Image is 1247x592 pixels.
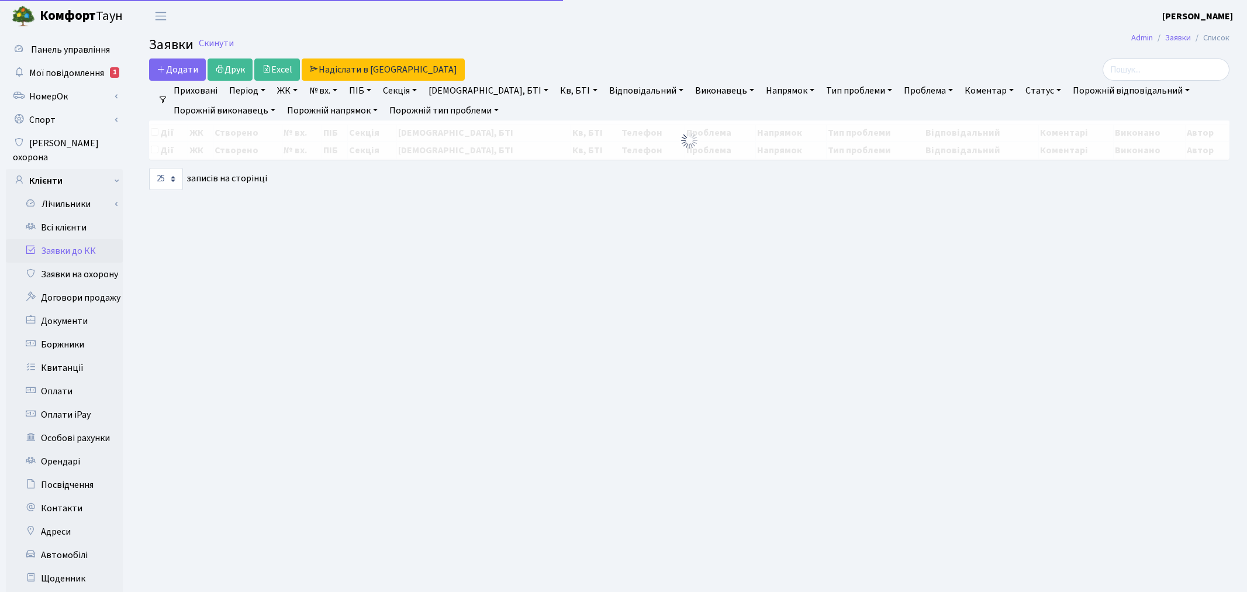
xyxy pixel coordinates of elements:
a: Мої повідомлення1 [6,61,123,85]
button: Переключити навігацію [146,6,175,26]
a: Проблема [899,81,958,101]
select: записів на сторінці [149,168,183,190]
a: Контакти [6,497,123,520]
li: Список [1191,32,1229,44]
a: НомерОк [6,85,123,108]
a: [PERSON_NAME] охорона [6,132,123,169]
a: Заявки [1165,32,1191,44]
a: Додати [149,58,206,81]
b: Комфорт [40,6,96,25]
a: Оплати [6,380,123,403]
a: Порожній тип проблеми [385,101,503,121]
a: Секція [378,81,422,101]
a: Admin [1131,32,1153,44]
a: Особові рахунки [6,426,123,450]
a: [DEMOGRAPHIC_DATA], БТІ [424,81,553,101]
a: Щоденник [6,567,123,590]
a: Приховані [169,81,222,101]
a: Боржники [6,333,123,356]
a: Кв, БТІ [555,81,602,101]
a: Статус [1021,81,1066,101]
a: № вх. [305,81,342,101]
a: Друк [208,58,253,81]
a: Панель управління [6,38,123,61]
a: Договори продажу [6,286,123,309]
label: записів на сторінці [149,168,267,190]
a: Виконавець [690,81,759,101]
a: Оплати iPay [6,403,123,426]
a: ПІБ [344,81,376,101]
span: Мої повідомлення [29,67,104,80]
a: Всі клієнти [6,216,123,239]
a: Порожній напрямок [282,101,382,121]
a: Порожній виконавець [169,101,280,121]
a: [PERSON_NAME] [1162,9,1233,23]
a: Коментар [960,81,1018,101]
a: Заявки на охорону [6,263,123,286]
img: logo.png [12,5,35,28]
a: Спорт [6,108,123,132]
a: Період [224,81,270,101]
nav: breadcrumb [1114,26,1247,50]
a: Документи [6,309,123,333]
a: ЖК [272,81,302,101]
a: Автомобілі [6,543,123,567]
a: Тип проблеми [821,81,897,101]
a: Напрямок [761,81,819,101]
a: Порожній відповідальний [1068,81,1194,101]
b: [PERSON_NAME] [1162,10,1233,23]
a: Відповідальний [604,81,688,101]
a: Квитанції [6,356,123,380]
span: Заявки [149,35,194,55]
img: Обробка... [680,131,699,150]
input: Пошук... [1103,58,1229,81]
div: 1 [110,67,119,78]
a: Скинути [199,38,234,49]
span: Таун [40,6,123,26]
a: Клієнти [6,169,123,192]
span: Додати [157,63,198,76]
a: Орендарі [6,450,123,473]
span: Панель управління [31,43,110,56]
a: Адреси [6,520,123,543]
a: Excel [254,58,300,81]
a: Посвідчення [6,473,123,497]
a: Надіслати в [GEOGRAPHIC_DATA] [302,58,465,81]
a: Заявки до КК [6,239,123,263]
a: Лічильники [13,192,123,216]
